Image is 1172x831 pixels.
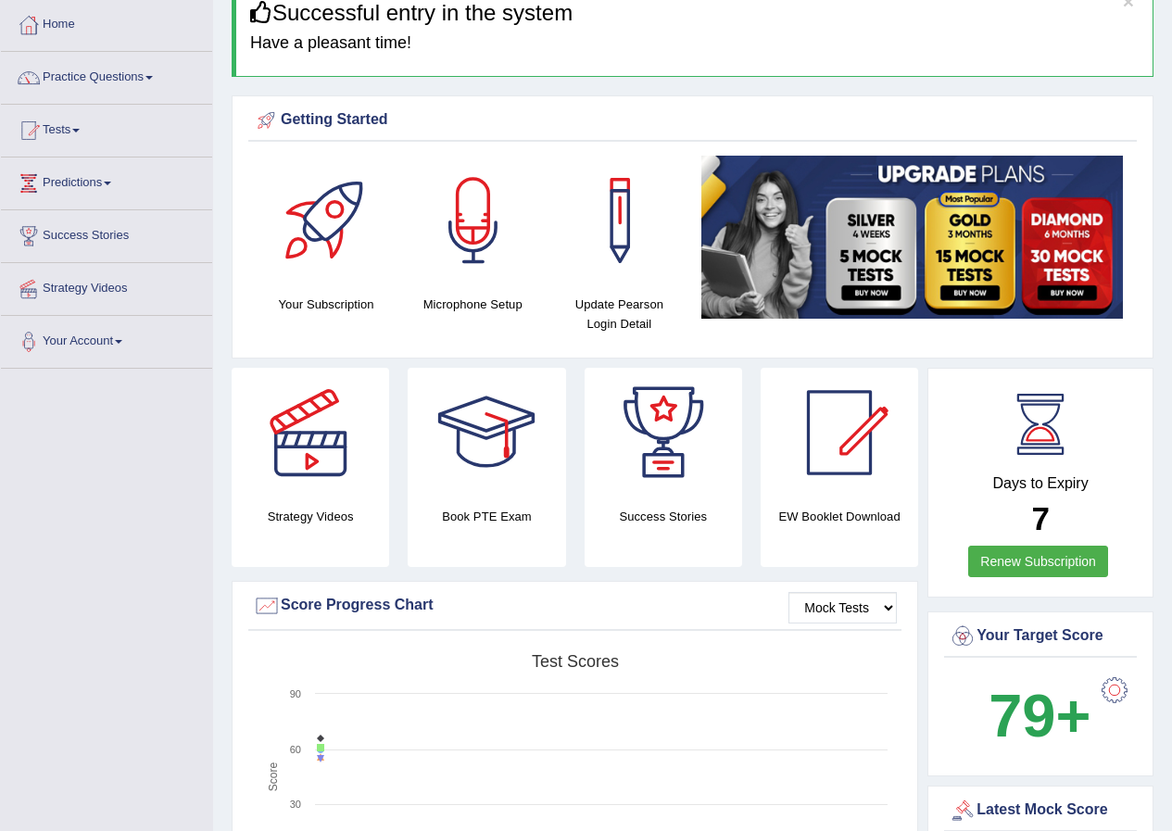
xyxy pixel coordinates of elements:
[761,507,918,526] h4: EW Booklet Download
[1,210,212,257] a: Success Stories
[1,263,212,309] a: Strategy Videos
[253,592,897,620] div: Score Progress Chart
[1,157,212,204] a: Predictions
[253,107,1132,134] div: Getting Started
[949,623,1132,650] div: Your Target Score
[250,34,1139,53] h4: Have a pleasant time!
[290,744,301,755] text: 60
[989,682,1090,749] b: 79+
[532,652,619,671] tspan: Test scores
[408,507,565,526] h4: Book PTE Exam
[290,799,301,810] text: 30
[968,546,1108,577] a: Renew Subscription
[250,1,1139,25] h3: Successful entry in the system
[1,316,212,362] a: Your Account
[1,105,212,151] a: Tests
[701,156,1123,319] img: small5.jpg
[949,797,1132,825] div: Latest Mock Score
[409,295,536,314] h4: Microphone Setup
[1031,500,1049,536] b: 7
[262,295,390,314] h4: Your Subscription
[1,52,212,98] a: Practice Questions
[949,475,1132,492] h4: Days to Expiry
[290,688,301,699] text: 90
[555,295,683,334] h4: Update Pearson Login Detail
[267,762,280,792] tspan: Score
[232,507,389,526] h4: Strategy Videos
[585,507,742,526] h4: Success Stories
